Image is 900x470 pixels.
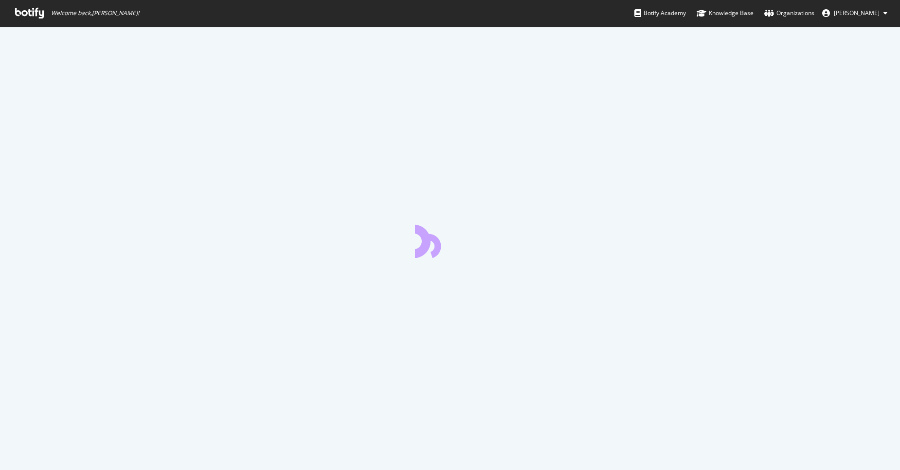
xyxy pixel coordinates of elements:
[834,9,880,17] span: Sabrina Vi Van
[415,223,485,258] div: animation
[634,8,686,18] div: Botify Academy
[697,8,754,18] div: Knowledge Base
[51,9,139,17] span: Welcome back, [PERSON_NAME] !
[764,8,814,18] div: Organizations
[814,5,895,21] button: [PERSON_NAME]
